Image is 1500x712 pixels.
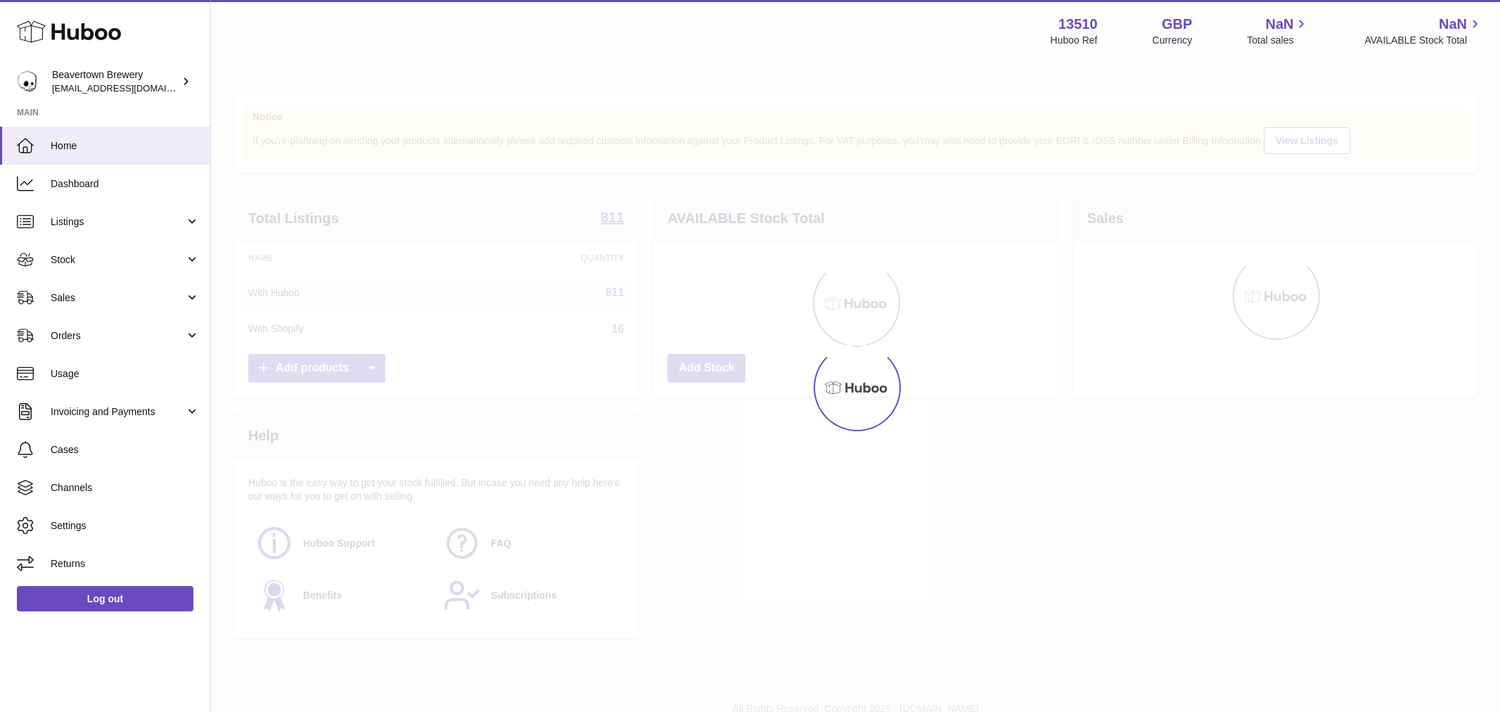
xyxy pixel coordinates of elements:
span: Orders [51,329,185,343]
a: NaN AVAILABLE Stock Total [1364,15,1483,47]
a: Log out [17,586,193,611]
div: Beavertown Brewery [52,68,179,95]
img: internalAdmin-13510@internal.huboo.com [17,71,38,92]
a: NaN Total sales [1247,15,1309,47]
span: Usage [51,367,200,381]
span: AVAILABLE Stock Total [1364,34,1483,47]
strong: GBP [1162,15,1192,34]
span: Home [51,139,200,153]
span: NaN [1439,15,1467,34]
span: [EMAIL_ADDRESS][DOMAIN_NAME] [52,82,207,94]
div: Huboo Ref [1051,34,1098,47]
span: Settings [51,519,200,533]
span: Sales [51,291,185,305]
span: Cases [51,443,200,457]
strong: 13510 [1058,15,1098,34]
span: Returns [51,557,200,571]
span: Stock [51,253,185,267]
span: Total sales [1247,34,1309,47]
div: Currency [1153,34,1193,47]
span: Listings [51,215,185,229]
span: Invoicing and Payments [51,405,185,419]
span: Channels [51,481,200,495]
span: Dashboard [51,177,200,191]
span: NaN [1265,15,1293,34]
